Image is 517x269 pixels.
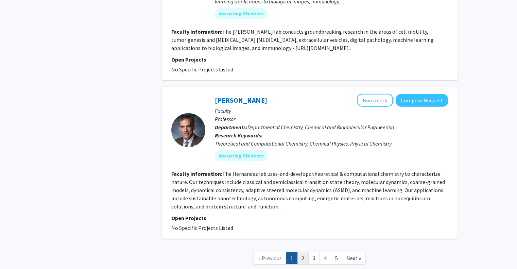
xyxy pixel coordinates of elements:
span: Next » [346,255,361,262]
iframe: Chat [5,238,29,264]
fg-read-more: The [PERSON_NAME] lab conducts groundbreaking research in the areas of cell motility, tumorigenes... [171,28,434,51]
span: Department of Chemistry, Chemical and Biomolecular Engineering [247,124,394,131]
p: Professor [215,115,448,123]
span: No Specific Projects Listed [171,66,233,73]
button: Compose Request to Rigoberto Hernandez [396,94,448,107]
a: Next [342,252,365,264]
a: 1 [286,252,297,264]
p: Open Projects [171,55,448,64]
b: Faculty Information: [171,28,222,35]
p: Faculty [215,107,448,115]
a: [PERSON_NAME] [215,96,267,104]
b: Research Keywords: [215,132,263,139]
a: 5 [331,252,342,264]
div: Theoretical and Computational Chemistry, Chemical Physics, Physical Chemistry [215,139,448,148]
fg-read-more: The Hernandez lab uses-and-develops theoretical & computational chemistry to characterize nature.... [171,170,445,210]
mat-chip: Accepting Students [215,150,268,161]
span: « Previous [258,255,282,262]
a: Previous Page [254,252,286,264]
mat-chip: Accepting Students [215,8,268,19]
p: Open Projects [171,214,448,222]
b: Departments: [215,124,247,131]
b: Faculty Information: [171,170,222,177]
a: 4 [320,252,331,264]
button: Add Rigoberto Hernandez to Bookmarks [357,94,393,107]
a: 2 [297,252,309,264]
span: No Specific Projects Listed [171,224,233,231]
a: 3 [308,252,320,264]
